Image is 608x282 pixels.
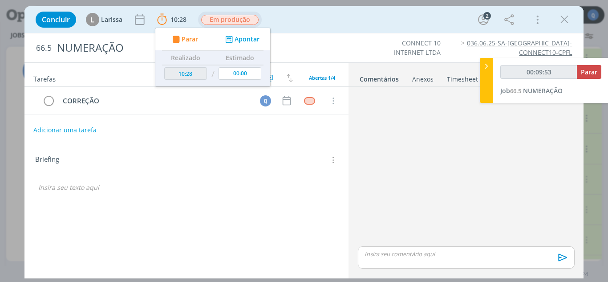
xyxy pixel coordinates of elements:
div: 2 [483,12,491,20]
a: Job66.5NUMERAÇÃO [500,86,563,95]
button: Parar [577,65,601,79]
button: Parar [170,35,198,44]
span: Tarefas [33,73,56,83]
div: NUMERAÇÃO [53,37,345,59]
a: Timesheet [446,71,478,84]
button: LLarissa [86,13,122,26]
span: 66.5 [36,43,52,53]
ul: 10:28 [155,28,271,87]
a: CONNECT 10 INTERNET LTDA [394,39,441,56]
span: Abertas 1/4 [309,74,335,81]
th: Realizado [162,51,209,65]
div: dialog [24,6,584,278]
span: Concluir [42,16,70,23]
span: Parar [181,36,198,42]
span: Larissa [101,16,122,23]
button: 10:28 [155,12,189,27]
span: Parar [581,68,597,76]
td: / [209,65,216,83]
span: Em produção [201,15,259,25]
button: Concluir [36,12,76,28]
button: Apontar [223,35,260,44]
span: NUMERAÇÃO [523,86,563,95]
a: 036.06.25-SA-[GEOGRAPHIC_DATA]-CONNECT10-CPFL [467,39,572,56]
div: L [86,13,99,26]
div: CORREÇÃO [59,95,252,106]
button: Em produção [201,14,259,25]
div: Anexos [412,75,434,84]
span: 10:28 [170,15,186,24]
img: arrow-down-up.svg [287,74,293,82]
a: Comentários [359,71,399,84]
th: Estimado [216,51,263,65]
button: Q [259,94,272,107]
span: Briefing [35,154,59,166]
span: 66.5 [510,87,521,95]
div: Q [260,95,271,106]
button: Adicionar uma tarefa [33,122,97,138]
button: 2 [476,12,490,27]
